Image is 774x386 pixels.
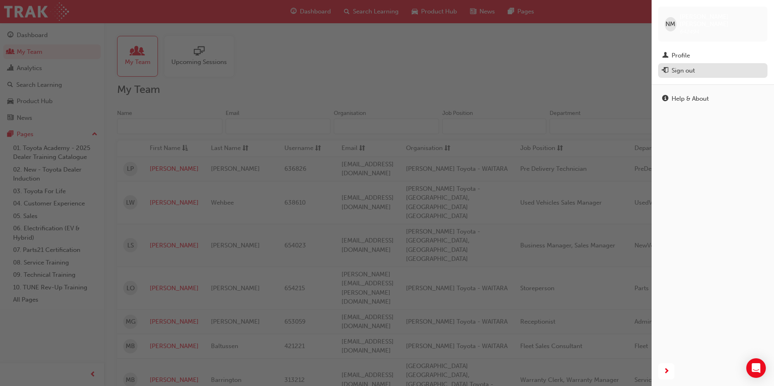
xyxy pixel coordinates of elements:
[680,28,699,35] span: 642494
[672,66,695,75] div: Sign out
[672,94,709,104] div: Help & About
[658,63,767,78] button: Sign out
[665,20,675,29] span: NM
[658,91,767,106] a: Help & About
[658,48,767,63] a: Profile
[663,366,670,377] span: next-icon
[662,95,668,103] span: info-icon
[672,51,690,60] div: Profile
[746,358,766,378] div: Open Intercom Messenger
[680,13,761,28] span: [PERSON_NAME] [PERSON_NAME]
[662,52,668,60] span: man-icon
[662,67,668,75] span: exit-icon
